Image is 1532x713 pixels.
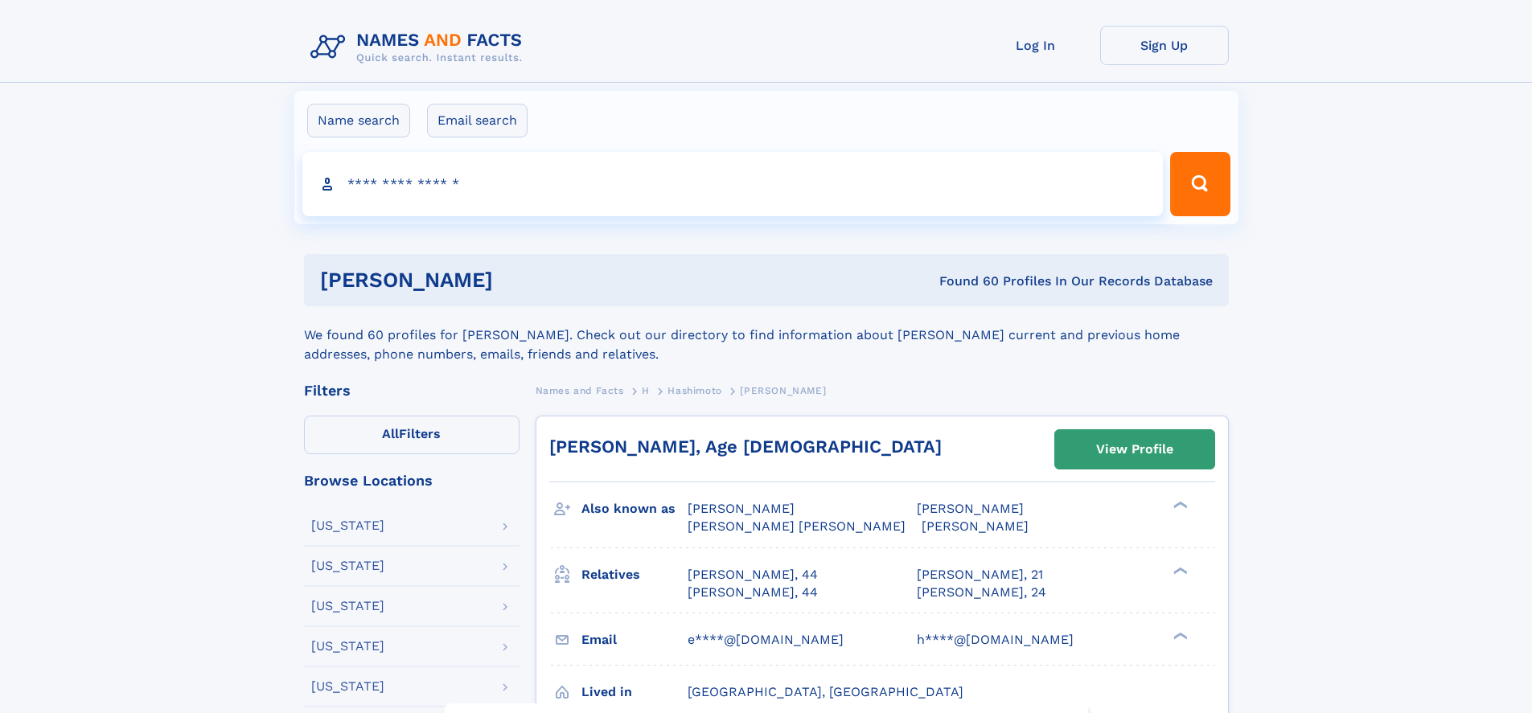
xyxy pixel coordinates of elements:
[304,26,536,69] img: Logo Names and Facts
[302,152,1164,216] input: search input
[307,104,410,137] label: Name search
[917,501,1024,516] span: [PERSON_NAME]
[304,416,520,454] label: Filters
[922,518,1029,534] span: [PERSON_NAME]
[688,501,795,516] span: [PERSON_NAME]
[427,104,528,137] label: Email search
[581,495,688,522] h3: Also known as
[1169,565,1189,576] div: ❯
[536,380,624,400] a: Names and Facts
[667,380,721,400] a: Hashimoto
[642,385,650,396] span: H
[688,584,818,601] a: [PERSON_NAME], 44
[1169,500,1189,510] div: ❯
[667,385,721,396] span: Hashimoto
[642,380,650,400] a: H
[311,640,384,653] div: [US_STATE]
[688,684,963,699] span: [GEOGRAPHIC_DATA], [GEOGRAPHIC_DATA]
[311,680,384,693] div: [US_STATE]
[1170,152,1230,216] button: Search Button
[1055,430,1214,469] a: View Profile
[1169,630,1189,641] div: ❯
[581,626,688,654] h3: Email
[581,561,688,588] h3: Relatives
[740,385,826,396] span: [PERSON_NAME]
[1100,26,1229,65] a: Sign Up
[581,678,688,706] h3: Lived in
[320,270,717,290] h1: [PERSON_NAME]
[311,600,384,613] div: [US_STATE]
[716,272,1213,290] div: Found 60 Profiles In Our Records Database
[304,383,520,398] div: Filters
[382,426,399,441] span: All
[917,566,1043,584] a: [PERSON_NAME], 21
[304,306,1229,364] div: We found 60 profiles for [PERSON_NAME]. Check out our directory to find information about [PERSON...
[311,559,384,572] div: [US_STATE]
[549,436,942,457] a: [PERSON_NAME], Age [DEMOGRAPHIC_DATA]
[304,473,520,488] div: Browse Locations
[971,26,1100,65] a: Log In
[917,584,1046,601] a: [PERSON_NAME], 24
[688,566,818,584] a: [PERSON_NAME], 44
[688,518,906,534] span: [PERSON_NAME] [PERSON_NAME]
[1096,431,1173,468] div: View Profile
[311,519,384,532] div: [US_STATE]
